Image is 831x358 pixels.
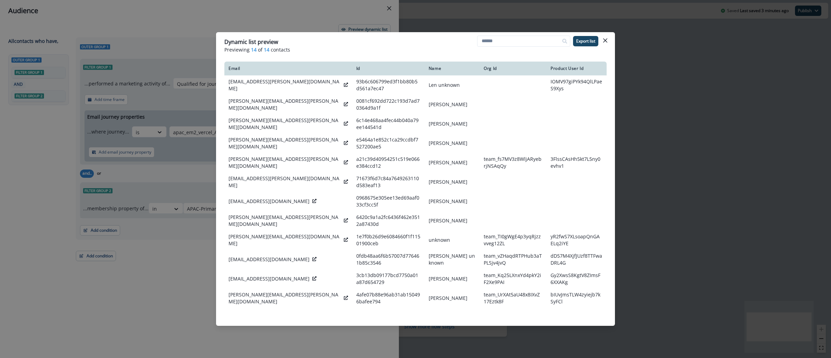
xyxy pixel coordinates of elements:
td: team_TI0gWgE4p3yqRjzzvveg12ZL [480,230,546,250]
td: [PERSON_NAME] [425,134,480,153]
td: 1e7f0b26d9e6084660f1f11501900ceb [352,230,425,250]
td: [PERSON_NAME] [425,192,480,211]
td: 0081cf692dd722c193d7ad70364d9a1f [352,95,425,114]
td: 6420c9a1a2fc6436f462e3512a87430d [352,211,425,230]
td: team_UrXAt5aU48x8IXvZ17Eztk8F [480,288,546,308]
p: [PERSON_NAME][EMAIL_ADDRESS][PERSON_NAME][DOMAIN_NAME] [229,117,341,131]
p: [PERSON_NAME][EMAIL_ADDRESS][PERSON_NAME][DOMAIN_NAME] [229,311,341,324]
td: a21c39d40954251c519e066e384ccd12 [352,153,425,172]
td: unknown [425,230,480,250]
p: [PERSON_NAME][EMAIL_ADDRESS][PERSON_NAME][DOMAIN_NAME] [229,136,341,150]
div: Product User Id [551,66,602,71]
td: IOMV97giPYk94QlLPaeS9Xys [546,75,607,95]
td: 6c14e468aa4fec44b040a79ee144541d [352,114,425,134]
td: 71673f6d7c84a7649263110d583eaf13 [352,172,425,192]
span: 14 [264,46,269,53]
div: Id [356,66,420,71]
p: [EMAIL_ADDRESS][PERSON_NAME][DOMAIN_NAME] [229,78,341,92]
span: 14 [251,46,257,53]
button: Close [600,35,611,46]
div: Org Id [484,66,542,71]
p: Previewing of contacts [224,46,607,53]
td: team_Kq25LXnxYd4pkY2iF2Xe9PAI [480,269,546,288]
p: Export list [576,39,595,44]
td: yR2fwS7XLsoapQnGAELq2iYE [546,230,607,250]
td: dD57M4XjfJUzf8TTFwaDRL4G [546,250,607,269]
p: [PERSON_NAME][EMAIL_ADDRESS][PERSON_NAME][DOMAIN_NAME] [229,291,341,305]
td: 0fdb48aa6f6b57007d776461b85c3546 [352,250,425,269]
td: [PERSON_NAME] [425,211,480,230]
td: 93b6c606799ed3f1bb80b5d561a7ec47 [352,75,425,95]
td: [PERSON_NAME] [425,308,480,327]
td: team_fs7MV3z8WljARyebrjNSAqQy [480,153,546,172]
p: [PERSON_NAME][EMAIL_ADDRESS][PERSON_NAME][DOMAIN_NAME] [229,156,341,169]
p: [PERSON_NAME][EMAIL_ADDRESS][DOMAIN_NAME] [229,233,341,247]
p: [EMAIL_ADDRESS][DOMAIN_NAME] [229,198,310,205]
p: [PERSON_NAME][EMAIL_ADDRESS][PERSON_NAME][DOMAIN_NAME] [229,214,341,228]
p: [EMAIL_ADDRESS][PERSON_NAME][DOMAIN_NAME] [229,175,341,189]
button: Export list [573,36,598,46]
td: e5464a1e852c1ca29ccdbf7527200ae5 [352,134,425,153]
div: Name [429,66,475,71]
td: [PERSON_NAME] [425,288,480,308]
p: [EMAIL_ADDRESS][DOMAIN_NAME] [229,256,310,263]
td: bIUvJmsTLW4zyiejb7kSyFCl [546,288,607,308]
td: 3FlssCAsHh5kt7L5ny0evhv1 [546,153,607,172]
td: 0968675e305ee13ed69aaf033cf3cc5f [352,192,425,211]
td: Len unknown [425,75,480,95]
td: ad358d0560c6798b20cd88c19ac79b15 [352,308,425,327]
td: Gy2XwsS8KgtV8ZImsF6XXAKg [546,269,607,288]
td: [PERSON_NAME] [425,114,480,134]
td: 4afe07b88e96ab31ab150496bafee794 [352,288,425,308]
p: [PERSON_NAME][EMAIL_ADDRESS][PERSON_NAME][DOMAIN_NAME] [229,98,341,111]
td: 3cb13db09177bcd7750a01a87d654729 [352,269,425,288]
div: Email [229,66,348,71]
p: [EMAIL_ADDRESS][DOMAIN_NAME] [229,275,310,282]
td: [PERSON_NAME] [425,269,480,288]
td: [PERSON_NAME] [425,153,480,172]
td: [PERSON_NAME] unknown [425,250,480,269]
td: [PERSON_NAME] [425,95,480,114]
p: Dynamic list preview [224,38,278,46]
td: team_vZHaqdRTPHub3aTPLSjv4jvQ [480,250,546,269]
td: [PERSON_NAME] [425,172,480,192]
